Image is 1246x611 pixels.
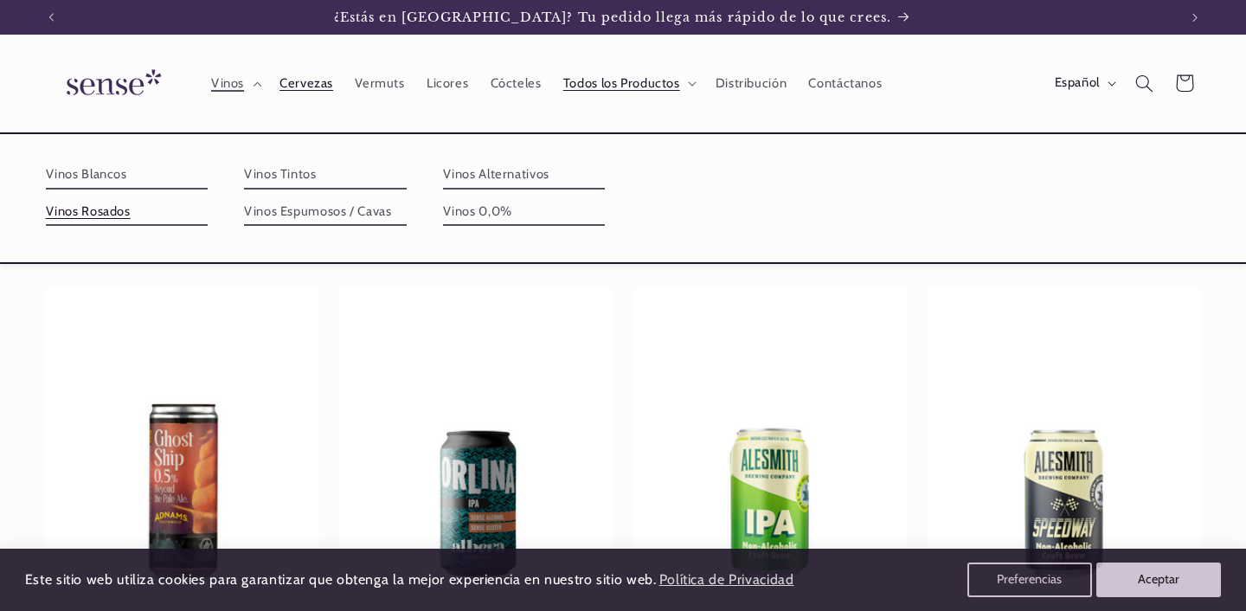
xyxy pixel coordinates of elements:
[491,75,542,92] span: Cócteles
[344,64,416,102] a: Vermuts
[656,565,796,595] a: Política de Privacidad (opens in a new tab)
[334,10,891,25] span: ¿Estás en [GEOGRAPHIC_DATA]? Tu pedido llega más rápido de lo que crees.
[46,161,209,189] a: Vinos Blancos
[563,75,680,92] span: Todos los Productos
[1124,63,1164,103] summary: Búsqueda
[211,75,244,92] span: Vinos
[1044,66,1124,100] button: Español
[244,198,407,226] a: Vinos Espumosos / Cavas
[279,75,333,92] span: Cervezas
[268,64,344,102] a: Cervezas
[39,52,183,115] a: Sense
[716,75,787,92] span: Distribución
[479,64,552,102] a: Cócteles
[46,198,209,226] a: Vinos Rosados
[355,75,404,92] span: Vermuts
[443,161,606,189] a: Vinos Alternativos
[798,64,893,102] a: Contáctanos
[200,64,268,102] summary: Vinos
[967,563,1092,597] button: Preferencias
[443,198,606,226] a: Vinos 0,0%
[46,59,176,108] img: Sense
[415,64,479,102] a: Licores
[704,64,798,102] a: Distribución
[427,75,468,92] span: Licores
[244,161,407,189] a: Vinos Tintos
[1055,74,1100,93] span: Español
[552,64,704,102] summary: Todos los Productos
[25,571,657,588] span: Este sitio web utiliza cookies para garantizar que obtenga la mejor experiencia en nuestro sitio ...
[808,75,882,92] span: Contáctanos
[1096,563,1221,597] button: Aceptar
